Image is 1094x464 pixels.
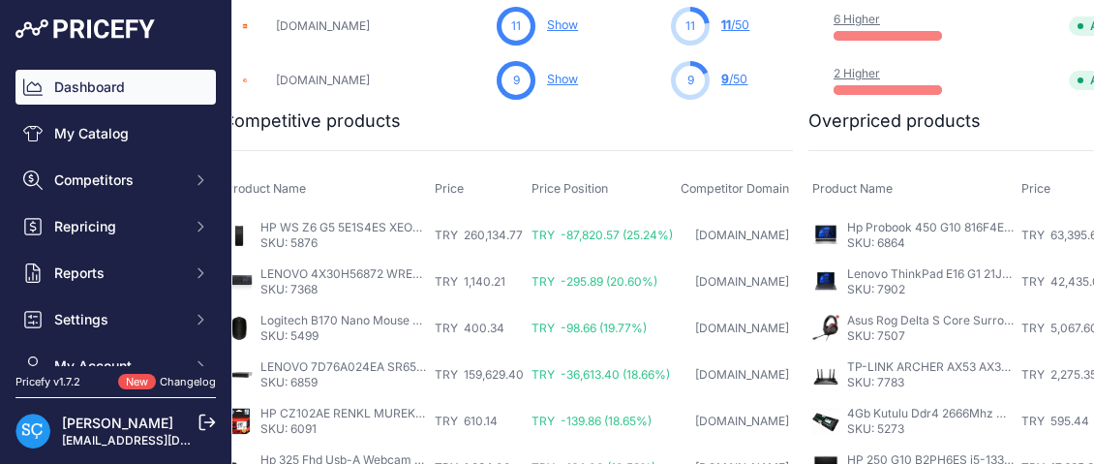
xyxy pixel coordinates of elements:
[260,421,427,437] p: SKU: 6091
[15,209,216,244] button: Repricing
[721,72,729,86] span: 9
[54,310,181,329] span: Settings
[532,414,652,428] span: TRY -139.86 (18.65%)
[532,181,608,196] span: Price Position
[695,228,789,242] a: [DOMAIN_NAME]
[15,163,216,198] button: Competitors
[54,217,181,236] span: Repricing
[547,72,578,86] a: Show
[15,116,216,151] a: My Catalog
[435,414,498,428] span: TRY 610.14
[513,72,520,89] span: 9
[695,414,789,428] a: [DOMAIN_NAME]
[260,375,427,390] p: SKU: 6859
[687,72,694,89] span: 9
[222,108,401,135] h2: Competitive products
[435,181,464,196] span: Price
[721,17,749,32] a: 11/50
[276,73,370,87] a: [DOMAIN_NAME]
[834,66,880,80] a: 2 Higher
[260,235,427,251] p: SKU: 5876
[435,274,505,289] span: TRY 1,140.21
[681,181,789,196] span: Competitor Domain
[511,17,521,35] span: 11
[260,313,568,327] a: Logitech B170 Nano Mouse Kablosuz Siyah 910-004798
[276,18,370,33] a: [DOMAIN_NAME]
[532,274,657,289] span: TRY -295.89 (20.60%)
[260,282,427,297] p: SKU: 7368
[15,302,216,337] button: Settings
[435,367,524,382] span: TRY 159,629.40
[695,367,789,382] a: [DOMAIN_NAME]
[834,12,880,26] a: 6 Higher
[260,406,593,420] a: HP CZ102AE RENKL MUREKKEP KARTUSU (650) 200 SAYFA
[54,263,181,283] span: Reports
[118,374,156,390] span: New
[847,282,1014,297] p: SKU: 7902
[847,235,1014,251] p: SKU: 6864
[62,433,264,448] a: [EMAIL_ADDRESS][DOMAIN_NAME]
[15,19,155,39] img: Pricefy Logo
[15,374,80,390] div: Pricefy v1.7.2
[812,181,893,196] span: Product Name
[15,70,216,105] a: Dashboard
[54,170,181,190] span: Competitors
[721,17,731,32] span: 11
[160,375,216,388] a: Changelog
[260,359,595,374] a: LENOVO 7D76A024EA SR650 V3 XEON GOLD 5418Y 24C 2.0
[532,321,647,335] span: TRY -98.66 (19.77%)
[685,17,695,35] span: 11
[847,421,1014,437] p: SKU: 5273
[808,108,981,135] h2: Overpriced products
[721,72,747,86] a: 9/50
[260,220,629,234] a: HP WS Z6 G5 5E1S4ES XEON W7-3465X 32GB 2TB SSD WIN11PRO
[547,17,578,32] a: Show
[260,328,427,344] p: SKU: 5499
[226,181,306,196] span: Product Name
[15,349,216,384] button: My Account
[695,321,789,335] a: [DOMAIN_NAME]
[260,266,533,281] a: LENOVO 4X30H56872 WRELESS Q KLAVYE SYAH
[695,274,789,289] a: [DOMAIN_NAME]
[847,375,1014,390] p: SKU: 7783
[1021,414,1089,428] span: TRY 595.44
[62,415,173,431] a: [PERSON_NAME]
[54,356,181,376] span: My Account
[847,328,1014,344] p: SKU: 7507
[532,367,670,382] span: TRY -36,613.40 (18.66%)
[435,228,523,242] span: TRY 260,134.77
[1021,181,1050,196] span: Price
[532,228,673,242] span: TRY -87,820.57 (25.24%)
[435,321,504,335] span: TRY 400.34
[15,256,216,291] button: Reports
